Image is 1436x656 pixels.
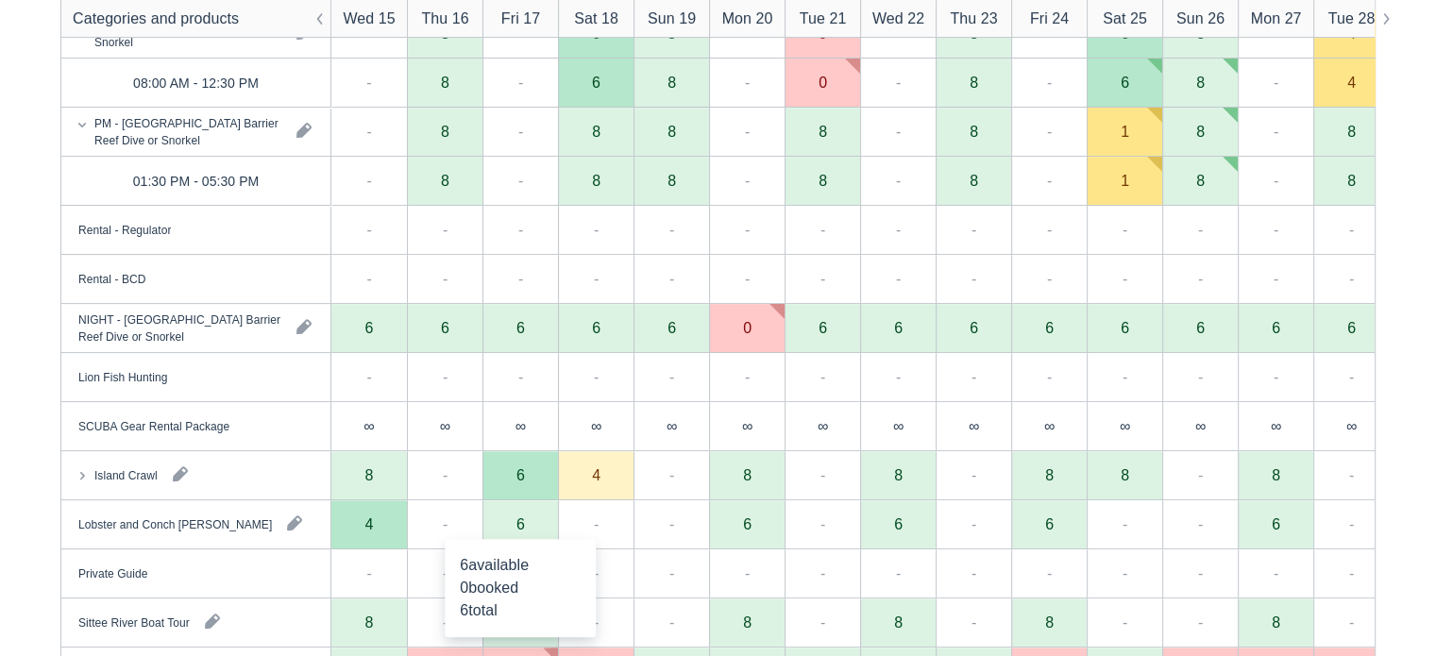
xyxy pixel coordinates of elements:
[1347,25,1356,41] div: 4
[1349,267,1354,290] div: -
[896,120,901,143] div: -
[818,418,828,433] div: ∞
[558,157,634,206] div: 8
[1196,173,1205,188] div: 8
[1087,157,1162,206] div: 1
[669,562,674,584] div: -
[1313,304,1389,353] div: 6
[1087,402,1162,451] div: ∞
[745,562,750,584] div: -
[331,598,407,648] div: 8
[1123,611,1127,633] div: -
[894,320,903,335] div: 6
[366,169,371,192] div: -
[518,120,523,143] div: -
[800,8,847,30] div: Tue 21
[1238,598,1313,648] div: 8
[819,75,827,90] div: 0
[1123,562,1127,584] div: -
[819,173,827,188] div: 8
[970,75,978,90] div: 8
[1198,611,1203,633] div: -
[518,218,523,241] div: -
[667,25,676,41] div: 8
[558,402,634,451] div: ∞
[482,500,558,549] div: 6
[443,267,448,290] div: -
[1047,22,1052,44] div: -
[460,554,581,577] div: available
[518,71,523,93] div: -
[1272,614,1280,630] div: 8
[722,8,773,30] div: Mon 20
[1011,500,1087,549] div: 6
[1198,218,1203,241] div: -
[785,59,860,108] div: 0
[1045,320,1054,335] div: 6
[785,157,860,206] div: 8
[1349,365,1354,388] div: -
[1196,124,1205,139] div: 8
[1274,169,1278,192] div: -
[443,365,448,388] div: -
[1162,59,1238,108] div: 8
[592,25,600,41] div: 6
[421,8,468,30] div: Thu 16
[1047,218,1052,241] div: -
[667,418,677,433] div: ∞
[745,267,750,290] div: -
[1162,304,1238,353] div: 6
[482,402,558,451] div: ∞
[896,267,901,290] div: -
[820,267,825,290] div: -
[78,417,229,434] div: SCUBA Gear Rental Package
[1328,8,1376,30] div: Tue 28
[1047,267,1052,290] div: -
[745,218,750,241] div: -
[785,304,860,353] div: 6
[365,614,374,630] div: 8
[1030,8,1069,30] div: Fri 24
[78,221,171,238] div: Rental - Regulator
[594,267,599,290] div: -
[94,16,281,50] div: AM - [GEOGRAPHIC_DATA] Dive or Snorkel
[594,365,599,388] div: -
[558,59,634,108] div: 6
[969,418,979,433] div: ∞
[970,173,978,188] div: 8
[594,513,599,535] div: -
[971,463,976,486] div: -
[518,267,523,290] div: -
[78,368,167,385] div: Lion Fish Hunting
[78,564,147,581] div: Private Guide
[594,562,599,584] div: -
[1123,267,1127,290] div: -
[443,463,448,486] div: -
[518,169,523,192] div: -
[1349,562,1354,584] div: -
[634,59,709,108] div: 8
[743,516,752,531] div: 6
[594,218,599,241] div: -
[1347,173,1356,188] div: 8
[745,71,750,93] div: -
[1274,218,1278,241] div: -
[1313,59,1389,108] div: 4
[1271,418,1281,433] div: ∞
[441,173,449,188] div: 8
[594,611,599,633] div: -
[1162,157,1238,206] div: 8
[1162,402,1238,451] div: ∞
[366,267,371,290] div: -
[365,467,374,482] div: 8
[1011,304,1087,353] div: 6
[1123,365,1127,388] div: -
[1121,467,1129,482] div: 8
[819,124,827,139] div: 8
[460,599,581,622] div: total
[669,513,674,535] div: -
[365,516,374,531] div: 4
[1274,120,1278,143] div: -
[331,500,407,549] div: 4
[366,71,371,93] div: -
